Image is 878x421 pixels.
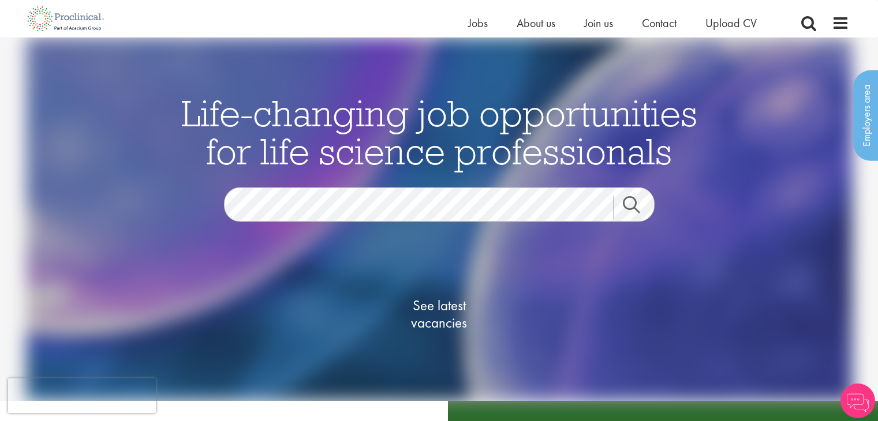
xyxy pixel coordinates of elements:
a: See latestvacancies [382,250,497,377]
a: About us [517,16,555,31]
img: Chatbot [840,384,875,418]
a: Job search submit button [614,196,663,219]
span: Life-changing job opportunities for life science professionals [181,89,697,174]
a: Join us [584,16,613,31]
a: Upload CV [705,16,757,31]
iframe: reCAPTCHA [8,378,156,413]
a: Contact [642,16,677,31]
span: See latest vacancies [382,296,497,331]
a: Jobs [468,16,488,31]
img: candidate home [26,37,852,401]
